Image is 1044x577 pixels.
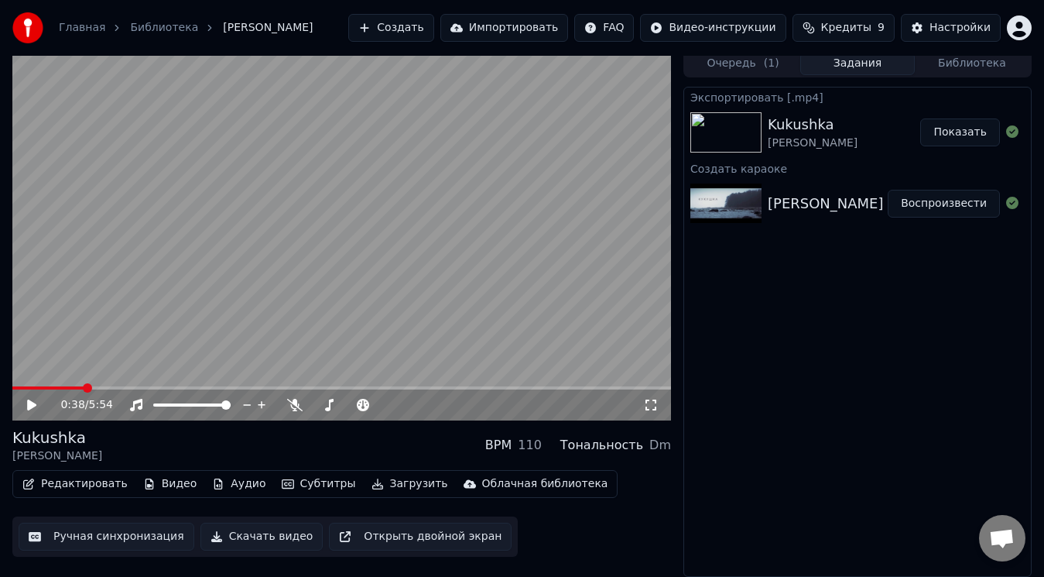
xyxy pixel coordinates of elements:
nav: breadcrumb [59,20,313,36]
button: Библиотека [915,53,1029,75]
a: Библиотека [130,20,198,36]
div: Тональность [560,436,643,455]
div: Экспортировать [.mp4] [684,88,1031,106]
div: Настройки [929,20,991,36]
button: Скачать видео [200,523,323,551]
div: [PERSON_NAME] [12,448,102,464]
span: ( 1 ) [764,56,779,71]
button: Аудио [206,473,272,495]
span: [PERSON_NAME] [223,20,313,36]
button: Субтитры [276,473,362,495]
div: Kukushka [768,114,857,136]
button: Ручная синхронизация [19,523,194,551]
span: Кредиты [821,20,871,36]
button: Создать [348,14,433,42]
button: Воспроизвести [888,190,1000,218]
button: Настройки [901,14,1001,42]
span: 9 [878,20,885,36]
div: Создать караоке [684,159,1031,177]
a: Открытый чат [979,515,1025,562]
button: Кредиты9 [792,14,895,42]
button: Редактировать [16,473,134,495]
button: FAQ [574,14,634,42]
div: 110 [518,436,542,455]
span: 5:54 [89,397,113,413]
a: Главная [59,20,105,36]
div: / [60,397,98,413]
button: Импортировать [440,14,569,42]
div: Kukushka [12,427,102,448]
button: Показать [920,118,1000,146]
div: [PERSON_NAME] [768,136,857,151]
img: youka [12,12,43,43]
div: [PERSON_NAME] - Kukushka караоке [768,193,1028,215]
span: 0:38 [60,397,84,413]
div: Облачная библиотека [482,476,608,492]
div: BPM [485,436,512,455]
button: Очередь [686,53,800,75]
button: Видео [137,473,204,495]
button: Открыть двойной экран [329,523,512,551]
button: Загрузить [365,473,454,495]
button: Задания [800,53,915,75]
button: Видео-инструкции [640,14,786,42]
div: Dm [649,436,671,455]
